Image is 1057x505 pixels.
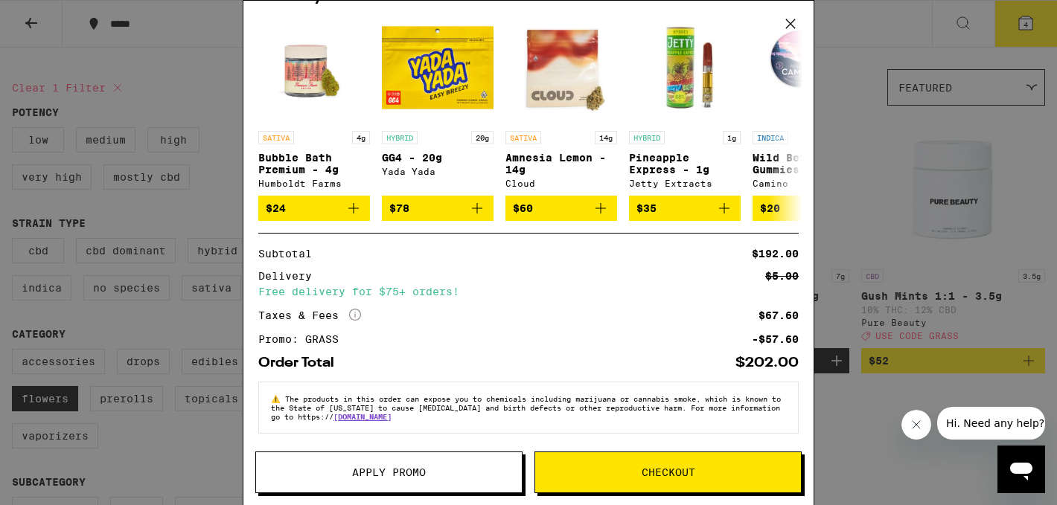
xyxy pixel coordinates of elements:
[505,12,617,196] a: Open page for Amnesia Lemon - 14g from Cloud
[382,152,494,164] p: GG4 - 20g
[753,12,864,123] img: Camino - Wild Berry Chill Gummies
[636,202,657,214] span: $35
[629,12,741,196] a: Open page for Pineapple Express - 1g from Jetty Extracts
[258,12,370,196] a: Open page for Bubble Bath Premium - 4g from Humboldt Farms
[629,131,665,144] p: HYBRID
[534,451,802,493] button: Checkout
[753,196,864,221] button: Add to bag
[389,202,409,214] span: $78
[595,131,617,144] p: 14g
[735,356,799,370] div: $202.00
[266,202,286,214] span: $24
[753,12,864,196] a: Open page for Wild Berry Chill Gummies from Camino
[765,271,799,281] div: $5.00
[642,467,695,477] span: Checkout
[258,309,361,322] div: Taxes & Fees
[352,131,370,144] p: 4g
[258,286,799,297] div: Free delivery for $75+ orders!
[382,167,494,176] div: Yada Yada
[629,152,741,176] p: Pineapple Express - 1g
[505,12,617,123] img: Cloud - Amnesia Lemon - 14g
[382,12,494,123] img: Yada Yada - GG4 - 20g
[937,407,1045,440] iframe: Message from company
[271,394,781,421] span: The products in this order can expose you to chemicals including marijuana or cannabis smoke, whi...
[382,131,418,144] p: HYBRID
[258,152,370,176] p: Bubble Bath Premium - 4g
[471,131,494,144] p: 20g
[513,202,533,214] span: $60
[759,310,799,321] div: $67.60
[255,451,523,493] button: Apply Promo
[352,467,426,477] span: Apply Promo
[258,196,370,221] button: Add to bag
[753,131,788,144] p: INDICA
[258,334,349,344] div: Promo: GRASS
[505,178,617,188] div: Cloud
[723,131,741,144] p: 1g
[258,178,370,188] div: Humboldt Farms
[901,410,931,440] iframe: Close message
[629,196,741,221] button: Add to bag
[997,446,1045,493] iframe: Button to launch messaging window
[505,131,541,144] p: SATIVA
[505,152,617,176] p: Amnesia Lemon - 14g
[752,248,799,259] div: $192.00
[753,152,864,176] p: Wild Berry Chill Gummies
[333,412,392,421] a: [DOMAIN_NAME]
[258,271,322,281] div: Delivery
[382,12,494,196] a: Open page for GG4 - 20g from Yada Yada
[258,248,322,259] div: Subtotal
[753,178,864,188] div: Camino
[629,12,741,123] img: Jetty Extracts - Pineapple Express - 1g
[382,196,494,221] button: Add to bag
[258,131,294,144] p: SATIVA
[752,334,799,344] div: -$57.60
[258,356,345,370] div: Order Total
[258,12,370,123] img: Humboldt Farms - Bubble Bath Premium - 4g
[505,196,617,221] button: Add to bag
[629,178,741,188] div: Jetty Extracts
[271,394,285,403] span: ⚠️
[760,202,780,214] span: $20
